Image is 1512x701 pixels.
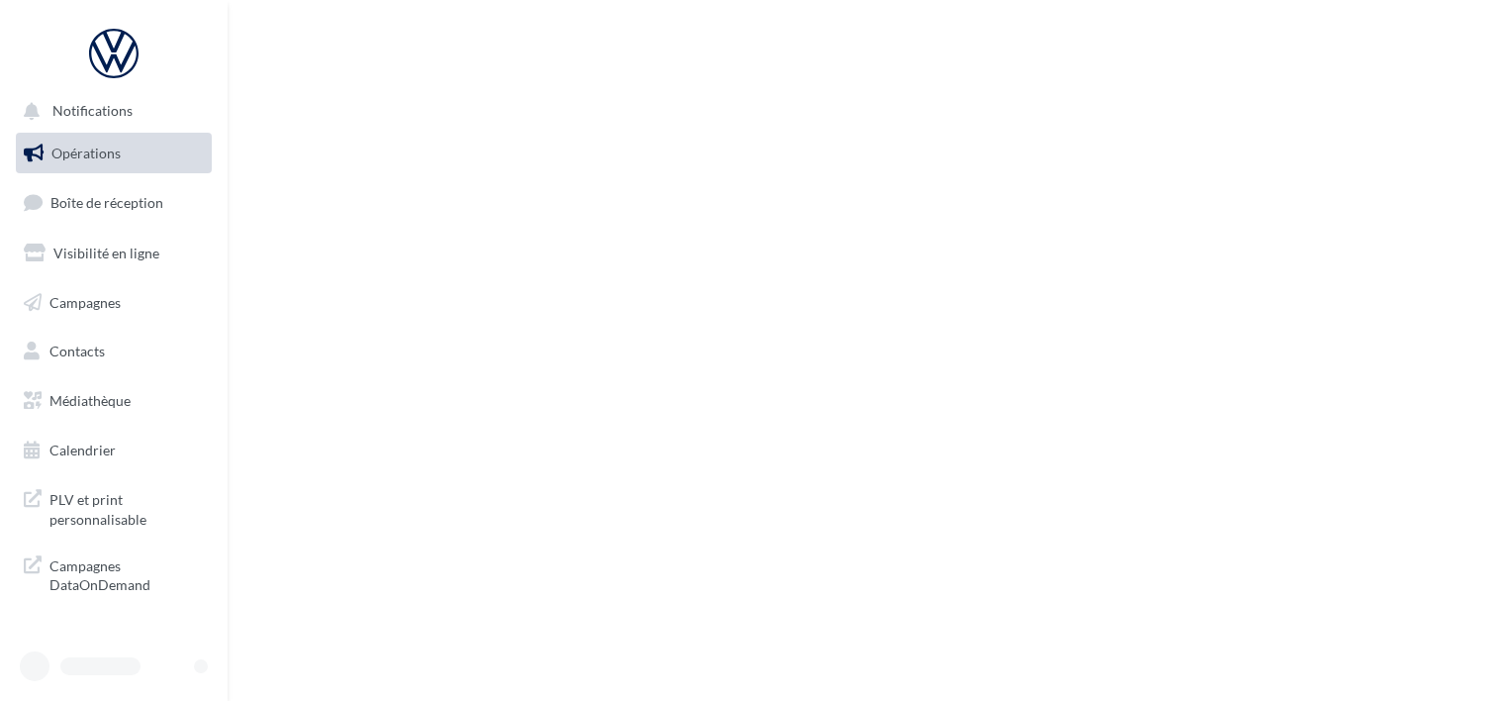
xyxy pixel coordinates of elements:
span: Campagnes [49,293,121,310]
span: Contacts [49,343,105,359]
span: Opérations [51,145,121,161]
a: Campagnes DataOnDemand [12,545,216,603]
span: Calendrier [49,442,116,458]
a: Campagnes [12,282,216,324]
a: Boîte de réception [12,181,216,224]
span: Visibilité en ligne [53,245,159,261]
a: Médiathèque [12,380,216,422]
a: Opérations [12,133,216,174]
a: PLV et print personnalisable [12,478,216,537]
a: Visibilité en ligne [12,233,216,274]
a: Calendrier [12,430,216,471]
span: Médiathèque [49,392,131,409]
span: Notifications [52,103,133,120]
span: Boîte de réception [50,194,163,211]
span: Campagnes DataOnDemand [49,552,204,595]
span: PLV et print personnalisable [49,486,204,529]
a: Contacts [12,331,216,372]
